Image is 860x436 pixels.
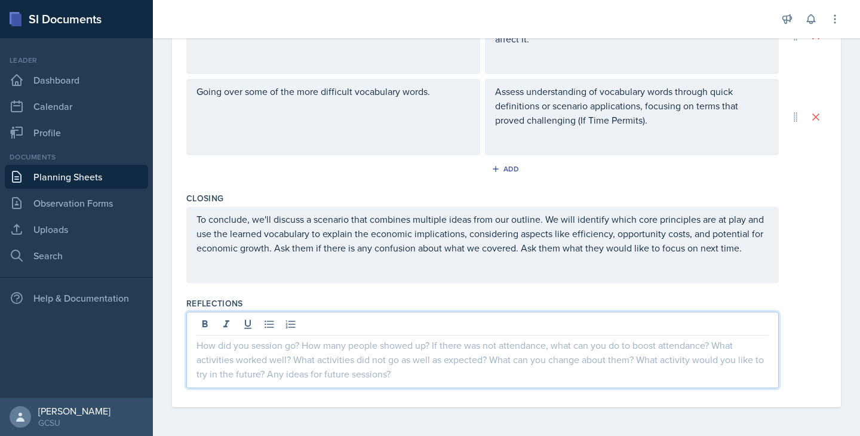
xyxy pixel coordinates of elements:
div: GCSU [38,417,110,429]
a: Dashboard [5,68,148,92]
div: Add [494,164,520,174]
div: Leader [5,55,148,66]
div: Help & Documentation [5,286,148,310]
p: Going over some of the more difficult vocabulary words. [196,84,470,99]
label: Reflections [186,297,243,309]
a: Search [5,244,148,268]
p: To conclude, we'll discuss a scenario that combines multiple ideas from our outline. We will iden... [196,212,769,255]
p: Assess understanding of vocabulary words through quick definitions or scenario applications, focu... [495,84,769,127]
a: Calendar [5,94,148,118]
a: Planning Sheets [5,165,148,189]
div: Documents [5,152,148,162]
label: Closing [186,192,223,204]
button: Add [487,160,526,178]
a: Observation Forms [5,191,148,215]
div: [PERSON_NAME] [38,405,110,417]
a: Uploads [5,217,148,241]
a: Profile [5,121,148,145]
